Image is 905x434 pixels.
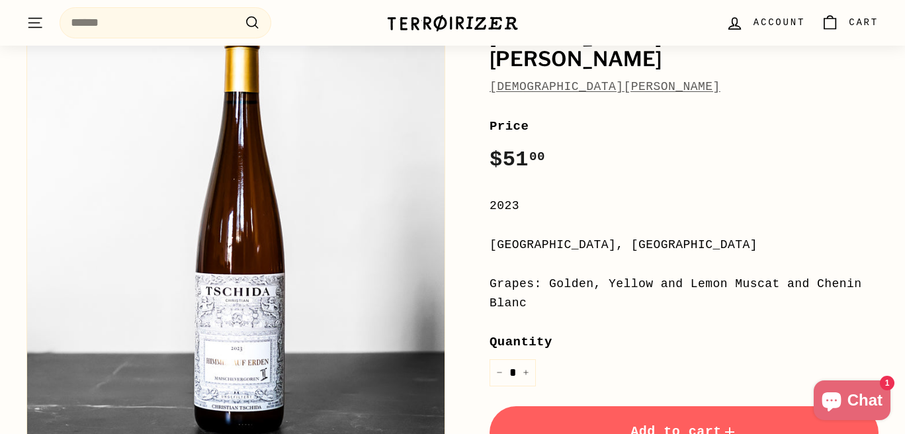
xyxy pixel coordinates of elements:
[810,380,894,423] inbox-online-store-chat: Shopify online store chat
[490,236,879,255] div: [GEOGRAPHIC_DATA], [GEOGRAPHIC_DATA]
[490,359,509,386] button: Reduce item quantity by one
[849,15,879,30] span: Cart
[490,332,879,352] label: Quantity
[718,3,813,42] a: Account
[490,116,879,136] label: Price
[529,150,545,164] sup: 00
[516,359,536,386] button: Increase item quantity by one
[490,275,879,313] div: Grapes: Golden, Yellow and Lemon Muscat and Chenin Blanc
[490,196,879,216] div: 2023
[754,15,805,30] span: Account
[813,3,886,42] a: Cart
[490,80,720,93] a: [DEMOGRAPHIC_DATA][PERSON_NAME]
[490,148,545,172] span: $51
[490,359,536,386] input: quantity
[490,26,879,70] h1: [PERSON_NAME] Auf [PERSON_NAME]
